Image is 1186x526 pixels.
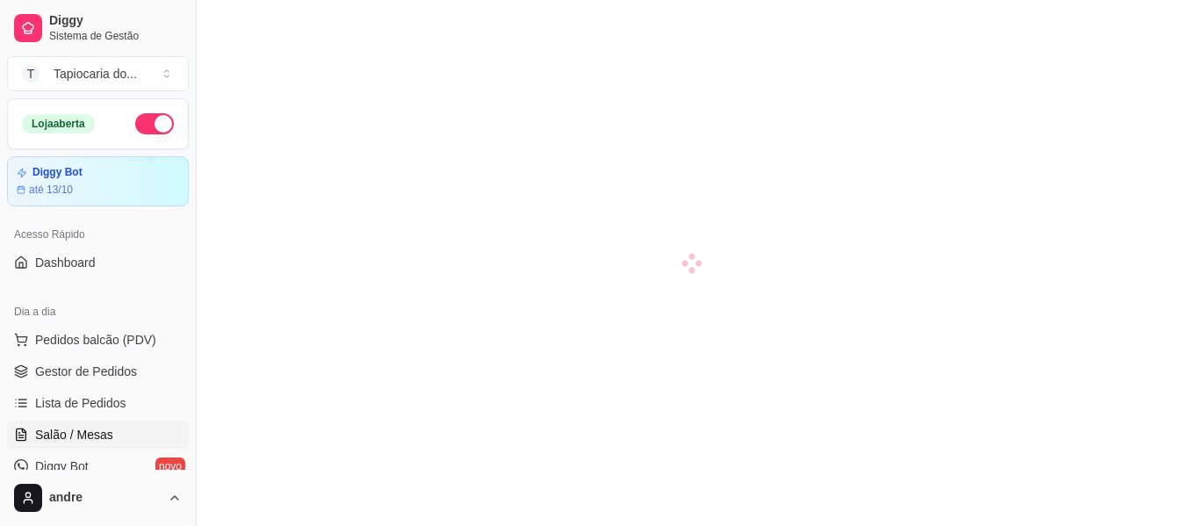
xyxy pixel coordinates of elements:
[35,363,137,380] span: Gestor de Pedidos
[54,65,137,83] div: Tapiocaria do ...
[35,426,113,443] span: Salão / Mesas
[7,452,189,480] a: Diggy Botnovo
[22,65,40,83] span: T
[7,326,189,354] button: Pedidos balcão (PDV)
[22,114,95,133] div: Loja aberta
[35,331,156,349] span: Pedidos balcão (PDV)
[7,477,189,519] button: andre
[7,389,189,417] a: Lista de Pedidos
[35,458,89,475] span: Diggy Bot
[49,490,161,506] span: andre
[7,7,189,49] a: DiggySistema de Gestão
[29,183,73,197] article: até 13/10
[35,254,96,271] span: Dashboard
[35,394,126,412] span: Lista de Pedidos
[7,220,189,249] div: Acesso Rápido
[7,56,189,91] button: Select a team
[49,13,182,29] span: Diggy
[7,156,189,206] a: Diggy Botaté 13/10
[7,421,189,449] a: Salão / Mesas
[135,113,174,134] button: Alterar Status
[32,166,83,179] article: Diggy Bot
[7,249,189,277] a: Dashboard
[7,357,189,385] a: Gestor de Pedidos
[7,298,189,326] div: Dia a dia
[49,29,182,43] span: Sistema de Gestão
